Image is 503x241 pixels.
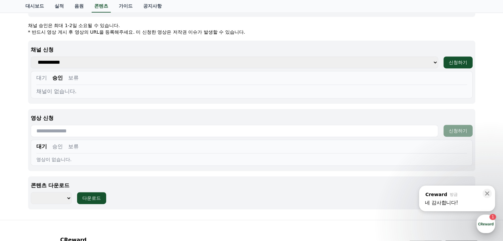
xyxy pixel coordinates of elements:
[36,156,467,163] div: 영상이 없습니다.
[36,87,467,95] div: 채널이 없습니다.
[85,186,127,203] a: 설정
[52,74,63,82] button: 승인
[44,186,85,203] a: 1대화
[68,74,79,82] button: 보류
[52,143,63,151] button: 승인
[443,125,473,137] button: 신청하기
[36,74,47,82] button: 대기
[102,196,110,201] span: 설정
[36,143,47,151] button: 대기
[31,46,473,54] p: 채널 신청
[77,192,106,204] button: 다운로드
[449,127,467,134] div: 신청하기
[21,196,25,201] span: 홈
[449,59,467,66] div: 신청하기
[2,186,44,203] a: 홈
[28,29,475,35] p: * 반드시 영상 게시 후 영상의 URL을 등록해주세요. 미 신청한 영상은 저작권 이슈가 발생할 수 있습니다.
[61,196,68,202] span: 대화
[31,182,473,189] p: 콘텐츠 다운로드
[67,186,69,191] span: 1
[82,195,101,201] div: 다운로드
[31,114,473,122] p: 영상 신청
[28,22,475,29] p: 채널 승인은 최대 1-2일 소요될 수 있습니다.
[443,56,473,68] button: 신청하기
[68,143,79,151] button: 보류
